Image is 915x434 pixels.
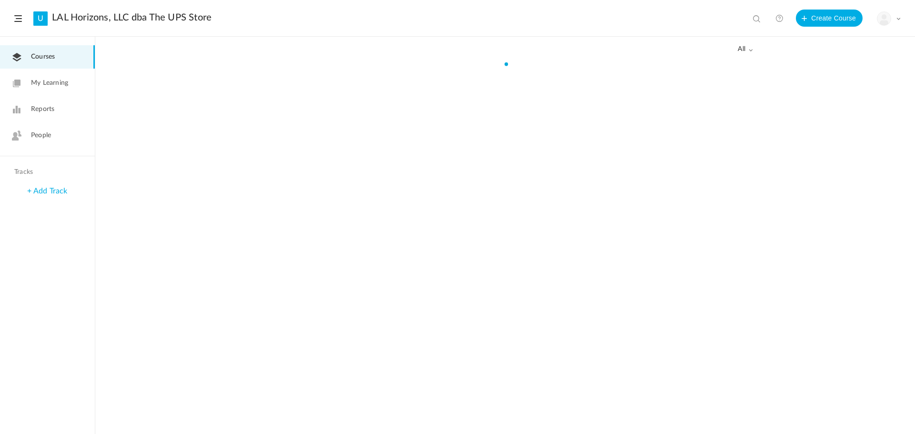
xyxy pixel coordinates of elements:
[27,187,67,195] a: + Add Track
[31,104,54,114] span: Reports
[31,52,55,62] span: Courses
[31,131,51,141] span: People
[31,78,68,88] span: My Learning
[14,168,78,176] h4: Tracks
[738,45,753,53] span: all
[796,10,863,27] button: Create Course
[33,11,48,26] a: U
[52,12,212,23] a: LAL Horizons, LLC dba The UPS Store
[877,12,891,25] img: user-image.png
